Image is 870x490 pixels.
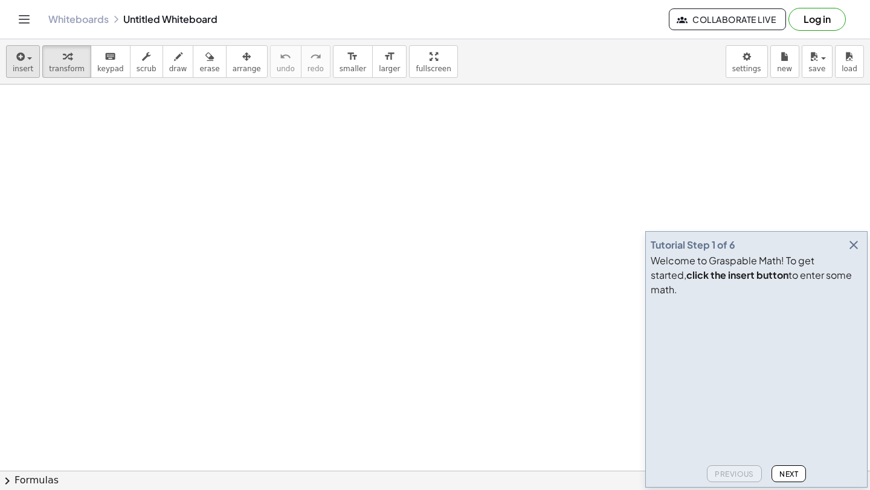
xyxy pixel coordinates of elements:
[651,253,862,297] div: Welcome to Graspable Math! To get started, to enter some math.
[199,65,219,73] span: erase
[270,45,301,78] button: undoundo
[308,65,324,73] span: redo
[808,65,825,73] span: save
[679,14,776,25] span: Collaborate Live
[277,65,295,73] span: undo
[13,65,33,73] span: insert
[169,65,187,73] span: draw
[91,45,130,78] button: keyboardkeypad
[105,49,116,64] i: keyboard
[409,45,457,78] button: fullscreen
[6,45,40,78] button: insert
[669,8,786,30] button: Collaborate Live
[770,45,799,78] button: new
[280,49,291,64] i: undo
[777,65,792,73] span: new
[49,65,85,73] span: transform
[416,65,451,73] span: fullscreen
[651,238,735,252] div: Tutorial Step 1 of 6
[340,65,366,73] span: smaller
[130,45,163,78] button: scrub
[42,45,91,78] button: transform
[779,469,798,479] span: Next
[379,65,400,73] span: larger
[772,465,806,482] button: Next
[163,45,194,78] button: draw
[372,45,407,78] button: format_sizelarger
[732,65,761,73] span: settings
[726,45,768,78] button: settings
[333,45,373,78] button: format_sizesmaller
[310,49,321,64] i: redo
[686,269,788,281] b: click the insert button
[347,49,358,64] i: format_size
[226,45,268,78] button: arrange
[384,49,395,64] i: format_size
[835,45,864,78] button: load
[842,65,857,73] span: load
[788,8,846,31] button: Log in
[14,10,34,29] button: Toggle navigation
[48,13,109,25] a: Whiteboards
[137,65,156,73] span: scrub
[802,45,833,78] button: save
[301,45,330,78] button: redoredo
[193,45,226,78] button: erase
[233,65,261,73] span: arrange
[97,65,124,73] span: keypad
